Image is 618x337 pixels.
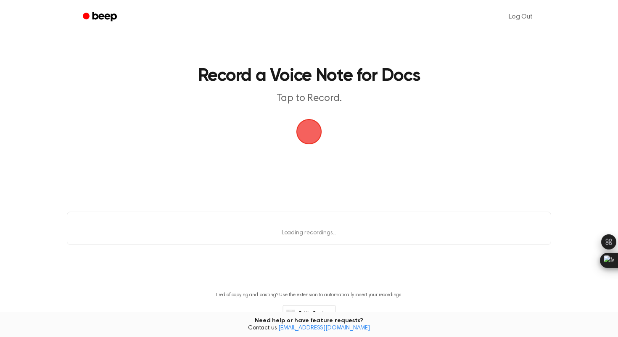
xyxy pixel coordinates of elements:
[94,67,524,85] h1: Record a Voice Note for Docs
[77,9,124,25] a: Beep
[296,119,322,144] img: Beep Logo
[5,325,613,332] span: Contact us
[148,92,470,106] p: Tap to Record.
[67,229,551,238] p: Loading recordings...
[500,7,541,27] a: Log Out
[278,325,370,331] a: [EMAIL_ADDRESS][DOMAIN_NAME]
[215,292,403,298] p: Tired of copying and pasting? Use the extension to automatically insert your recordings.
